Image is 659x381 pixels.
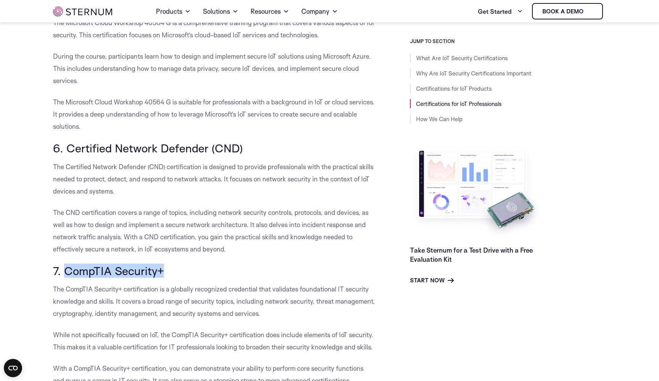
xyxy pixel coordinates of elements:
[410,276,454,285] a: Start Now
[53,50,376,87] p: During the course, participants learn how to design and implement secure IoT solutions using Micr...
[416,115,463,123] a: How We Can Help
[53,161,376,197] p: The Certified Network Defender (CND) certification is designed to provide professionals with the ...
[416,54,508,62] a: What Are IoT Security Certifications
[416,85,492,92] a: Certifications for IoT Products
[416,70,532,77] a: Why Are IoT Security Certifications Important
[53,207,376,255] p: The CND certification covers a range of topics, including network security controls, protocols, a...
[53,329,376,353] p: While not specifically focused on IoT, the CompTIA Security+ certification does include elements ...
[532,3,603,19] a: Book a demo
[587,8,593,14] img: sternum iot
[301,1,338,22] a: Company
[53,6,112,16] img: sternum iot
[53,96,376,133] p: The Microsoft Cloud Workshop 40564 G is suitable for professionals with a background in IoT or cl...
[478,4,523,19] a: Get Started
[53,264,376,277] h3: 7. CompTIA Security+
[53,17,376,41] p: The Microsoft Cloud Workshop 40564 G is a comprehensive training program that covers various aspe...
[4,359,22,377] button: Open CMP widget
[416,100,501,107] a: Certifications for IoT Professionals
[53,142,376,155] h3: 6. Certified Network Defender (CND)
[410,145,543,240] img: Take Sternum for a Test Drive with a Free Evaluation Kit
[410,246,533,263] a: Take Sternum for a Test Drive with a Free Evaluation Kit
[156,1,191,22] a: Products
[410,38,606,44] h3: JUMP TO SECTION
[251,1,289,22] a: Resources
[203,1,238,22] a: Solutions
[53,283,376,320] p: The CompTIA Security+ certification is a globally recognized credential that validates foundation...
